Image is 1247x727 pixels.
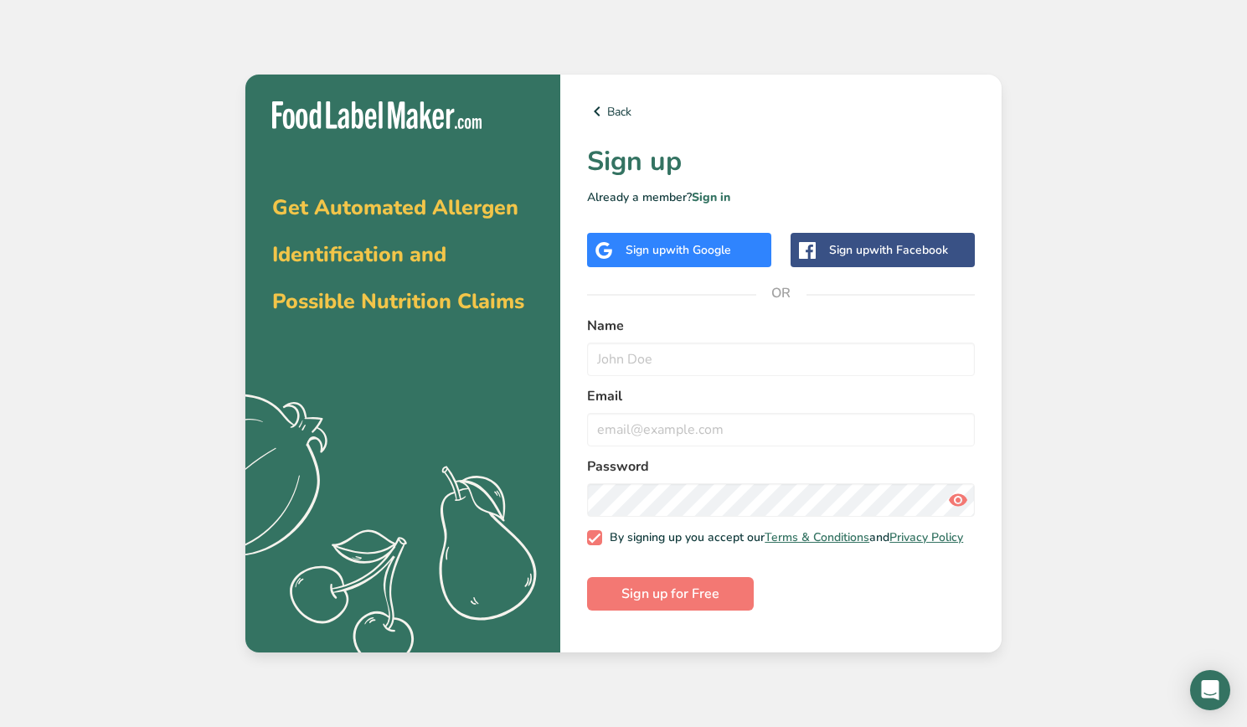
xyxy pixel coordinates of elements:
a: Terms & Conditions [765,529,869,545]
span: with Facebook [869,242,948,258]
a: Sign in [692,189,730,205]
a: Back [587,101,975,121]
span: Sign up for Free [621,584,719,604]
div: Open Intercom Messenger [1190,670,1230,710]
div: Sign up [626,241,731,259]
button: Sign up for Free [587,577,754,611]
div: Sign up [829,241,948,259]
img: Food Label Maker [272,101,482,129]
span: OR [756,268,806,318]
a: Privacy Policy [889,529,963,545]
label: Name [587,316,975,336]
span: By signing up you accept our and [602,530,964,545]
span: with Google [666,242,731,258]
label: Email [587,386,975,406]
span: Get Automated Allergen Identification and Possible Nutrition Claims [272,193,524,316]
label: Password [587,456,975,477]
input: John Doe [587,343,975,376]
p: Already a member? [587,188,975,206]
input: email@example.com [587,413,975,446]
h1: Sign up [587,142,975,182]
